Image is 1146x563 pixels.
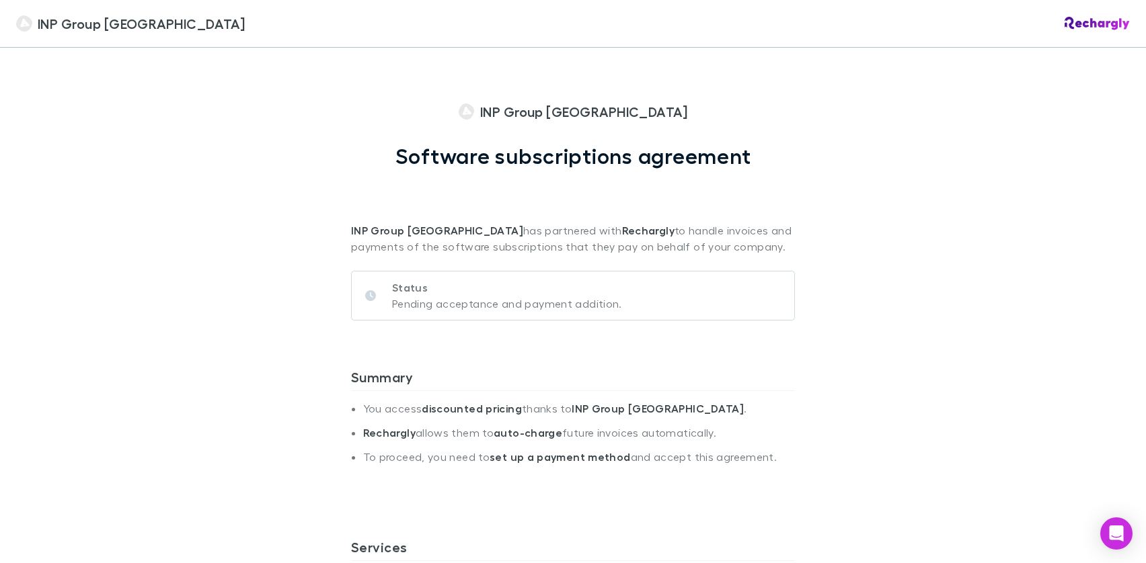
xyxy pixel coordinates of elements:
img: Rechargly Logo [1065,17,1130,30]
h3: Summary [351,369,795,390]
p: has partnered with to handle invoices and payments of the software subscriptions that they pay on... [351,169,795,255]
img: INP Group Sydney's Logo [459,103,475,120]
li: You access thanks to . [363,402,795,426]
strong: discounted pricing [422,402,522,415]
li: allows them to future invoices automatically. [363,426,795,450]
p: Pending acceptance and payment addition. [392,296,622,312]
p: Status [392,279,622,296]
strong: INP Group [GEOGRAPHIC_DATA] [351,224,523,237]
strong: set up a payment method [490,450,630,464]
strong: Rechargly [622,224,675,237]
div: Open Intercom Messenger [1100,517,1133,550]
span: INP Group [GEOGRAPHIC_DATA] [38,13,245,34]
li: To proceed, you need to and accept this agreement. [363,450,795,474]
strong: INP Group [GEOGRAPHIC_DATA] [572,402,744,415]
h1: Software subscriptions agreement [395,143,751,169]
span: INP Group [GEOGRAPHIC_DATA] [480,101,687,122]
img: INP Group Sydney's Logo [16,15,32,32]
strong: Rechargly [363,426,416,439]
strong: auto-charge [494,426,562,439]
h3: Services [351,539,795,560]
